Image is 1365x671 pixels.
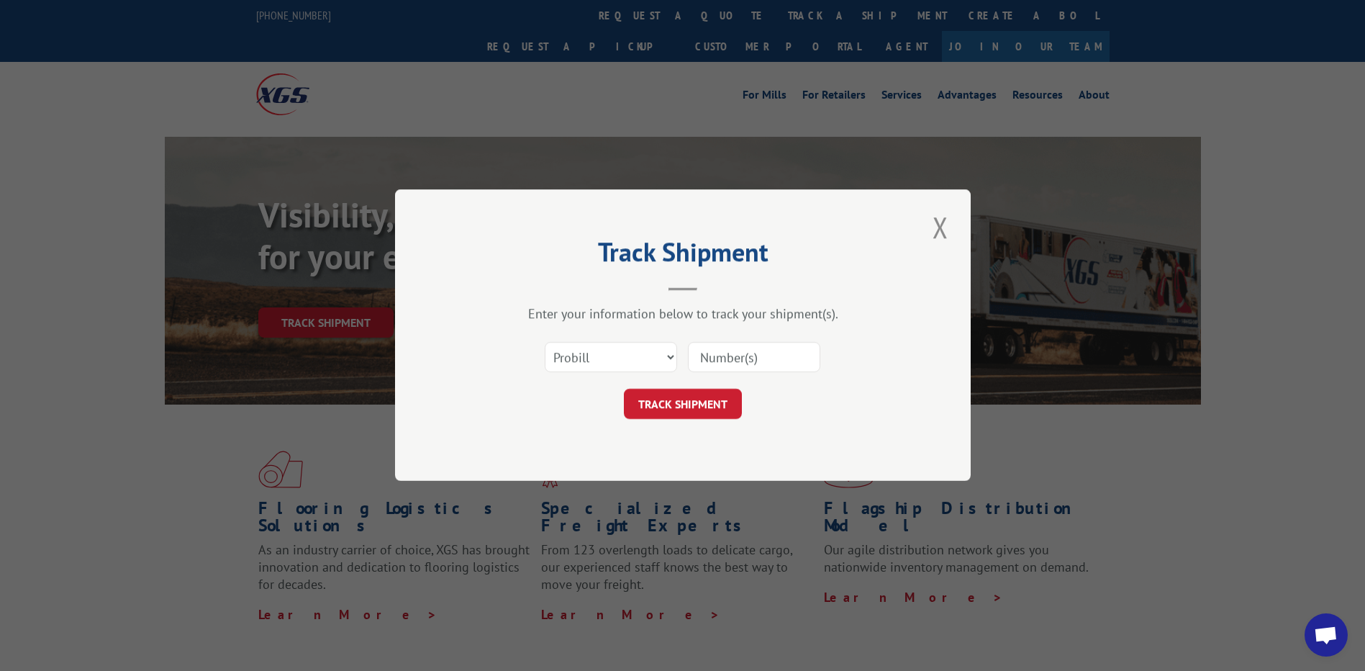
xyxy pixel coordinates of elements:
button: Close modal [928,207,953,247]
button: TRACK SHIPMENT [624,389,742,420]
input: Number(s) [688,343,820,373]
div: Enter your information below to track your shipment(s). [467,306,899,323]
a: Open chat [1305,613,1348,657]
h2: Track Shipment [467,242,899,269]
